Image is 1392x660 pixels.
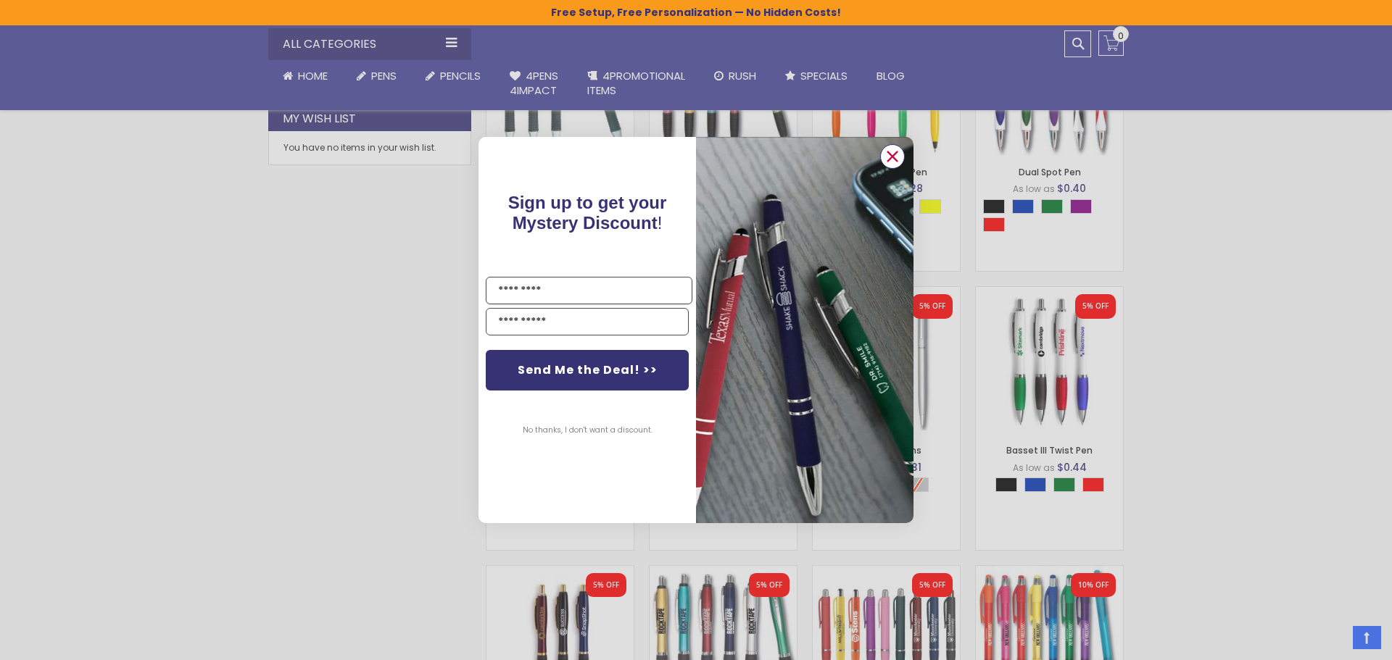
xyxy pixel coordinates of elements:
span: Sign up to get your Mystery Discount [508,193,667,233]
button: Send Me the Deal! >> [486,350,689,390]
img: pop-up-image [696,137,913,523]
button: No thanks, I don't want a discount. [515,412,660,448]
button: Close dialog [880,144,905,169]
span: ! [508,193,667,233]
